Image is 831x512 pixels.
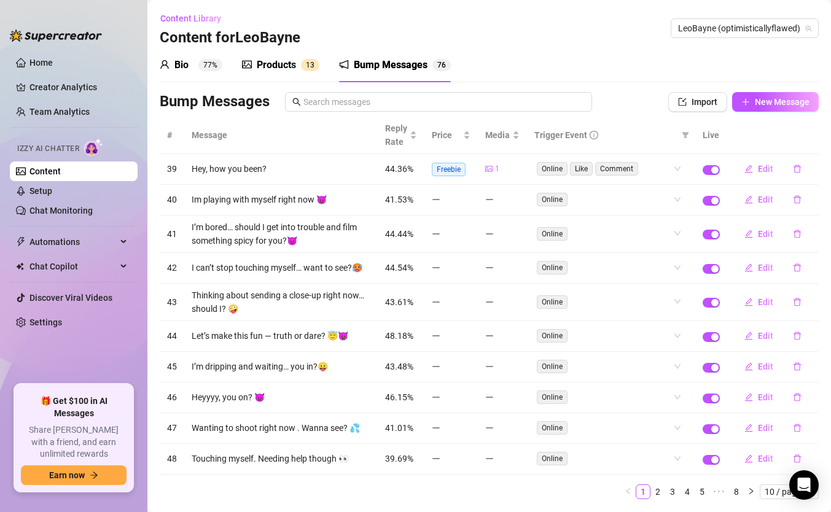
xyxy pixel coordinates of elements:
img: Chat Copilot [16,262,24,271]
span: arrow-right [90,471,98,479]
span: minus [432,230,440,238]
span: user [160,60,170,69]
div: Products [257,58,296,72]
span: Chat Copilot [29,257,117,276]
span: 10 / page [765,485,814,498]
span: minus [432,454,440,463]
span: Edit [758,164,773,174]
span: edit [744,362,753,371]
li: 1 [636,484,650,499]
a: Setup [29,186,52,196]
th: Reply Rate [378,117,424,154]
span: delete [793,362,802,371]
td: 41 [160,215,184,253]
span: Edit [758,297,773,307]
td: 48 [160,444,184,475]
li: 3 [665,484,680,499]
button: delete [783,449,811,468]
button: delete [783,159,811,179]
span: Trigger Event [534,128,587,142]
td: I’m bored… should I get into trouble and film something spicy for you?😈 [184,215,378,253]
span: Edit [758,392,773,402]
li: Next 5 Pages [709,484,729,499]
span: Reply Rate [385,122,407,149]
td: Heyyyy, you on? 😈 [184,382,378,413]
button: Edit [735,357,783,376]
button: delete [783,258,811,277]
a: Settings [29,317,62,327]
li: 5 [695,484,709,499]
button: Edit [735,387,783,407]
span: 39.69% [385,454,413,464]
span: Content Library [160,14,221,23]
span: delete [793,332,802,340]
span: Online [537,261,568,274]
a: 4 [681,485,694,498]
td: 44 [160,321,184,352]
span: minus [485,263,494,272]
button: Edit [735,449,783,468]
button: delete [783,326,811,346]
span: Edit [758,423,773,433]
td: 47 [160,413,184,444]
span: minus [485,454,494,463]
span: delete [793,263,802,272]
span: Edit [758,454,773,464]
div: Bio [174,58,189,72]
span: 41.01% [385,423,413,433]
span: import [678,98,687,106]
span: picture [242,60,252,69]
span: Online [537,227,568,241]
sup: 13 [301,59,319,71]
span: Edit [758,263,773,273]
div: Bump Messages [354,58,427,72]
span: minus [432,298,440,306]
span: Like [570,162,593,176]
a: Content [29,166,61,176]
span: delete [793,454,802,463]
span: minus [432,263,440,272]
span: notification [339,60,349,69]
th: # [160,117,184,154]
span: 3 [310,61,314,69]
span: thunderbolt [16,237,26,247]
span: filter [682,131,689,139]
span: minus [485,362,494,371]
span: delete [793,165,802,173]
div: Page Size [760,484,819,499]
span: edit [744,454,753,463]
span: edit [744,424,753,432]
a: 3 [666,485,679,498]
span: Edit [758,229,773,239]
span: 44.44% [385,229,413,239]
span: minus [432,393,440,401]
a: 5 [695,485,709,498]
span: 44.36% [385,164,413,174]
span: edit [744,165,753,173]
span: Automations [29,232,117,252]
button: Edit [735,326,783,346]
button: right [744,484,759,499]
span: 6 [442,61,446,69]
li: 2 [650,484,665,499]
td: Touching myself. Needing help though 👀 [184,444,378,475]
img: AI Chatter [84,138,103,156]
span: Edit [758,362,773,371]
div: Open Intercom Messenger [789,470,819,500]
span: edit [744,332,753,340]
span: minus [432,332,440,340]
span: delete [793,230,802,238]
span: 🎁 Get $100 in AI Messages [21,395,127,419]
span: 43.61% [385,297,413,307]
span: Izzy AI Chatter [17,143,79,155]
span: edit [744,263,753,272]
span: Online [537,193,568,206]
td: 43 [160,284,184,321]
span: Online [537,390,568,404]
td: 40 [160,185,184,215]
a: Team Analytics [29,107,90,117]
span: edit [744,393,753,401]
span: minus [432,362,440,371]
span: info-circle [590,131,598,139]
span: minus [432,195,440,204]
